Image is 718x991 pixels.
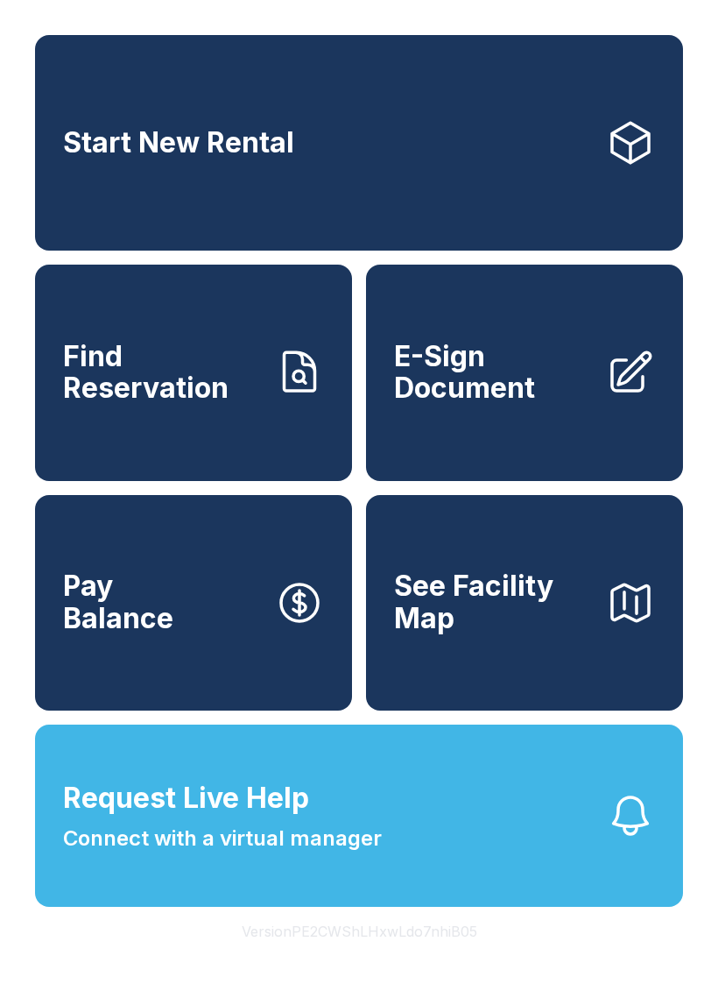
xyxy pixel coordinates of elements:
button: VersionPE2CWShLHxwLdo7nhiB05 [228,907,491,956]
a: Start New Rental [35,35,683,251]
span: Request Live Help [63,777,309,819]
a: Find Reservation [35,265,352,480]
a: E-Sign Document [366,265,683,480]
span: E-Sign Document [394,341,592,405]
button: Request Live HelpConnect with a virtual manager [35,725,683,907]
button: See Facility Map [366,495,683,711]
span: Start New Rental [63,127,294,159]
a: PayBalance [35,495,352,711]
span: Connect with a virtual manager [63,823,382,854]
span: Pay Balance [63,570,173,634]
span: See Facility Map [394,570,592,634]
span: Find Reservation [63,341,261,405]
